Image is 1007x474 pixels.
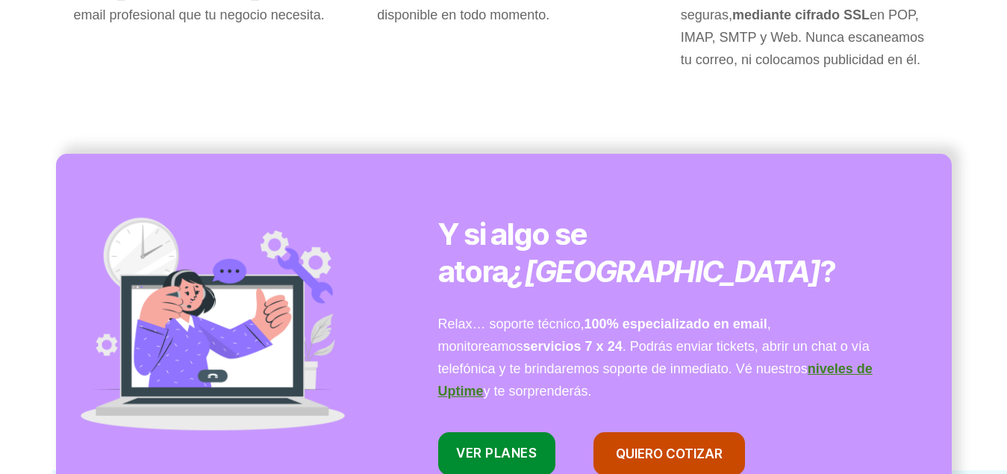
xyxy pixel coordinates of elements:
[438,313,898,402] p: Relax… soporte técnico, , monitoreamos . Podrás enviar tickets, abrir un chat o vía telefónica y ...
[74,184,352,461] img: soporte spacemail
[523,339,623,354] strong: servicios 7 x 24
[584,316,767,331] strong: 100% especializado en email
[732,7,870,22] strong: mediante cifrado SSL
[438,361,873,399] a: niveles de Uptime
[508,253,820,290] em: ¿[GEOGRAPHIC_DATA]
[438,216,898,290] h3: Y si algo se atora ?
